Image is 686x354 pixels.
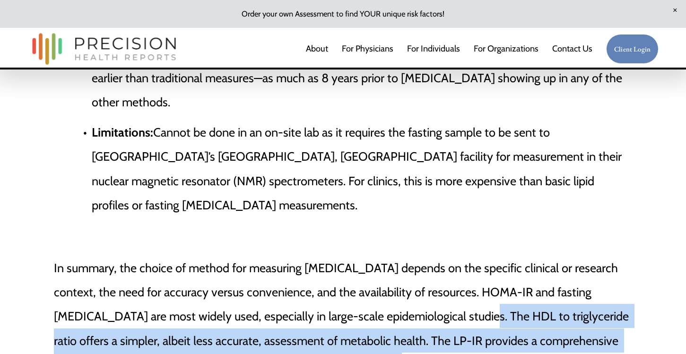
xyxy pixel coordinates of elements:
a: folder dropdown [474,39,538,58]
a: For Individuals [407,39,460,58]
img: Precision Health Reports [27,29,181,69]
iframe: Chat Widget [639,309,686,354]
a: About [306,39,328,58]
a: Client Login [606,34,659,64]
a: Contact Us [552,39,592,58]
p: Cannot be done in an on-site lab as it requires the fasting sample to be sent to [GEOGRAPHIC_DATA... [92,120,632,217]
strong: Limitations: [92,125,153,139]
a: For Physicians [342,39,393,58]
span: For Organizations [474,40,538,58]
